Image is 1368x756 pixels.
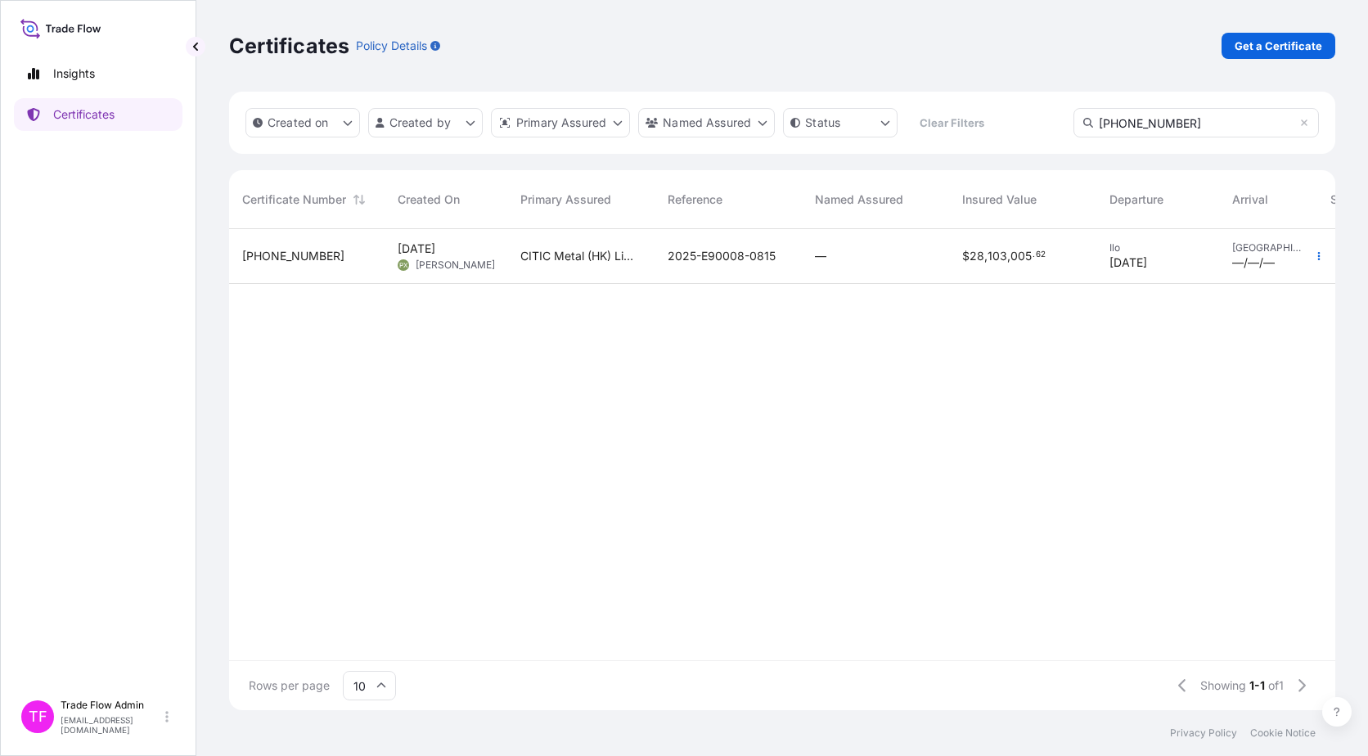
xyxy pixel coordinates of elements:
[368,108,483,137] button: createdBy Filter options
[399,257,407,273] span: PX
[242,191,346,208] span: Certificate Number
[920,115,984,131] p: Clear Filters
[61,699,162,712] p: Trade Flow Admin
[668,248,776,264] span: 2025-E90008-0815
[1235,38,1322,54] p: Get a Certificate
[14,57,182,90] a: Insights
[1250,727,1316,740] a: Cookie Notice
[1036,252,1046,258] span: 62
[1232,191,1268,208] span: Arrival
[962,250,970,262] span: $
[1170,727,1237,740] a: Privacy Policy
[1222,33,1335,59] a: Get a Certificate
[1073,108,1319,137] input: Search Certificate or Reference...
[988,250,1007,262] span: 103
[1200,677,1246,694] span: Showing
[815,248,826,264] span: —
[1109,241,1206,254] span: Ilo
[268,115,329,131] p: Created on
[242,248,344,264] span: [PHONE_NUMBER]
[389,115,452,131] p: Created by
[53,65,95,82] p: Insights
[491,108,630,137] button: distributor Filter options
[1232,254,1275,271] span: —/—/—
[1330,191,1366,208] span: Status
[638,108,775,137] button: cargoOwner Filter options
[416,259,495,272] span: [PERSON_NAME]
[1249,677,1265,694] span: 1-1
[229,33,349,59] p: Certificates
[1109,191,1163,208] span: Departure
[398,191,460,208] span: Created On
[984,250,988,262] span: ,
[970,250,984,262] span: 28
[29,709,47,725] span: TF
[14,98,182,131] a: Certificates
[249,677,330,694] span: Rows per page
[1109,254,1147,271] span: [DATE]
[1268,677,1284,694] span: of 1
[668,191,722,208] span: Reference
[805,115,840,131] p: Status
[398,241,435,257] span: [DATE]
[520,191,611,208] span: Primary Assured
[61,715,162,735] p: [EMAIL_ADDRESS][DOMAIN_NAME]
[245,108,360,137] button: createdOn Filter options
[962,191,1037,208] span: Insured Value
[53,106,115,123] p: Certificates
[663,115,751,131] p: Named Assured
[516,115,606,131] p: Primary Assured
[815,191,903,208] span: Named Assured
[520,248,641,264] span: CITIC Metal (HK) Limited
[1010,250,1032,262] span: 005
[349,190,369,209] button: Sort
[906,110,997,136] button: Clear Filters
[1232,241,1304,254] span: [GEOGRAPHIC_DATA]
[356,38,427,54] p: Policy Details
[1033,252,1035,258] span: .
[783,108,898,137] button: certificateStatus Filter options
[1007,250,1010,262] span: ,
